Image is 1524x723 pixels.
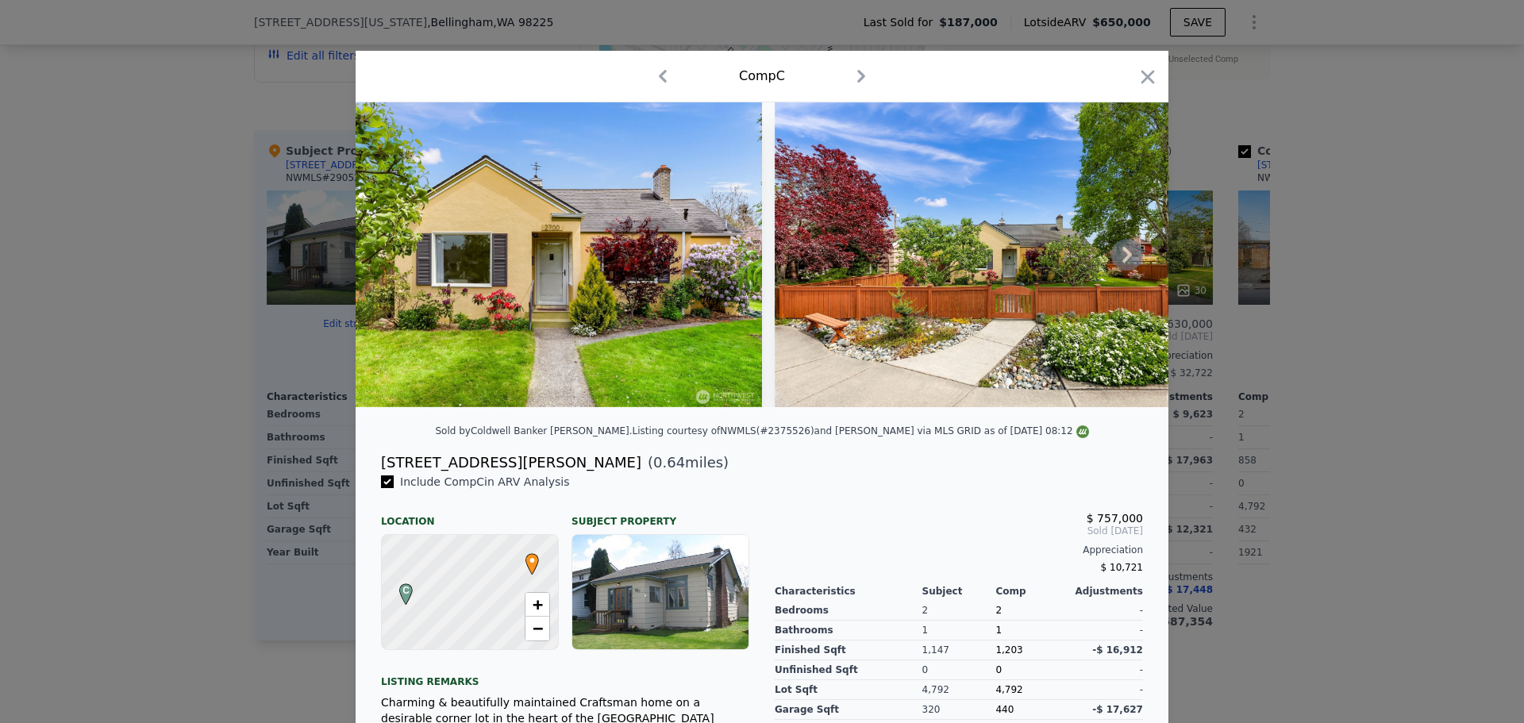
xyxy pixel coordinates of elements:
div: 1 [922,621,996,640]
div: - [1069,601,1143,621]
span: • [521,548,543,572]
div: C [395,583,405,593]
span: 1,203 [995,644,1022,656]
a: Zoom in [525,593,549,617]
div: Location [381,502,559,528]
div: 0 [922,660,996,680]
div: - [1069,621,1143,640]
span: 440 [995,704,1014,715]
a: Zoom out [525,617,549,640]
div: Bedrooms [775,601,922,621]
span: Include Comp C in ARV Analysis [394,475,576,488]
div: 1 [995,621,1069,640]
div: 1,147 [922,640,996,660]
div: 320 [922,700,996,720]
div: Bathrooms [775,621,922,640]
div: Adjustments [1069,585,1143,598]
div: • [521,553,531,563]
div: Finished Sqft [775,640,922,660]
div: Unfinished Sqft [775,660,922,680]
div: Subject Property [571,502,749,528]
span: $ 10,721 [1101,562,1143,573]
div: Sold by Coldwell Banker [PERSON_NAME] . [435,425,632,436]
div: Comp C [739,67,785,86]
img: NWMLS Logo [1076,425,1089,438]
span: 0.64 [653,454,685,471]
span: + [533,594,543,614]
span: -$ 16,912 [1092,644,1143,656]
span: 4,792 [995,684,1022,695]
span: C [395,583,417,598]
div: 2 [922,601,996,621]
div: Appreciation [775,544,1143,556]
div: Characteristics [775,585,922,598]
img: Property Img [356,102,762,407]
div: Garage Sqft [775,700,922,720]
span: − [533,618,543,638]
div: - [1069,680,1143,700]
div: Comp [995,585,1069,598]
span: $ 757,000 [1087,512,1143,525]
span: 0 [995,664,1002,675]
span: Sold [DATE] [775,525,1143,537]
span: 2 [995,605,1002,616]
div: Listing remarks [381,663,749,688]
div: - [1069,660,1143,680]
img: Property Img [775,102,1232,407]
div: Lot Sqft [775,680,922,700]
div: 4,792 [922,680,996,700]
div: Subject [922,585,996,598]
span: -$ 17,627 [1092,704,1143,715]
div: Listing courtesy of NWMLS (#2375526) and [PERSON_NAME] via MLS GRID as of [DATE] 08:12 [633,425,1089,436]
span: ( miles) [641,452,729,474]
div: [STREET_ADDRESS][PERSON_NAME] [381,452,641,474]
